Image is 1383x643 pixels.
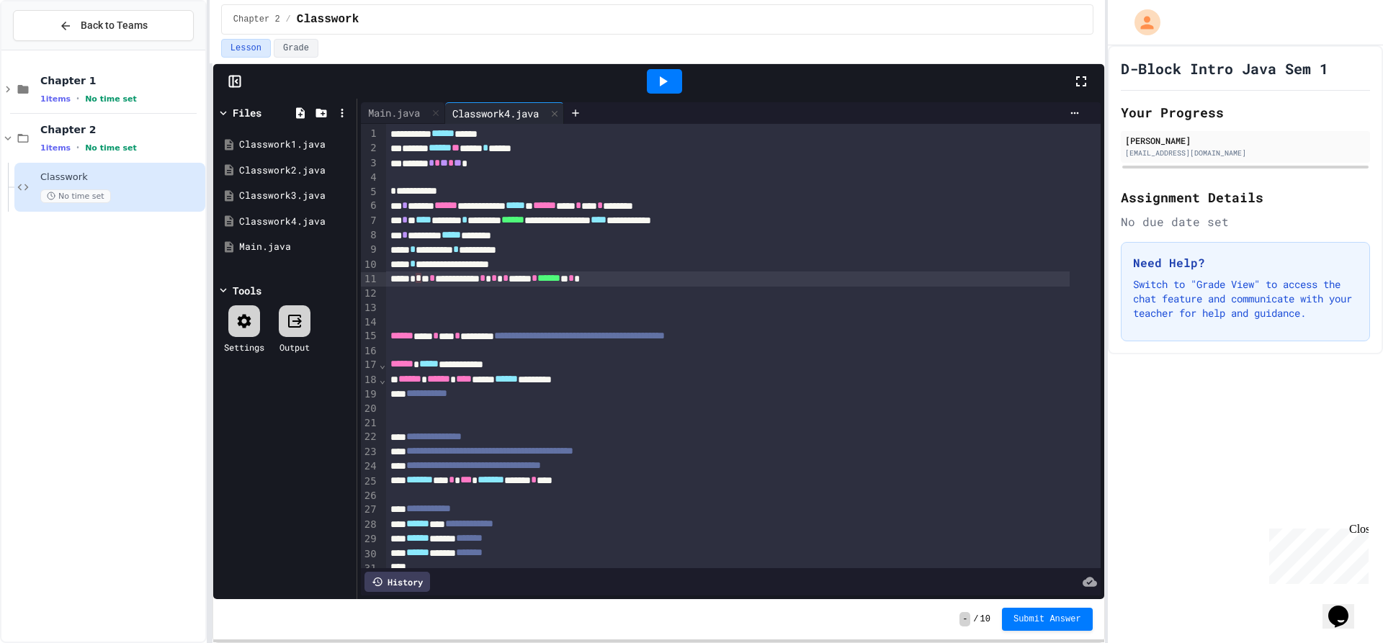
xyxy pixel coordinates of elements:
[1119,6,1164,39] div: My Account
[40,123,202,136] span: Chapter 2
[980,613,990,625] span: 10
[361,518,379,532] div: 28
[221,39,271,58] button: Lesson
[1263,523,1369,584] iframe: chat widget
[76,142,79,153] span: •
[364,572,430,592] div: History
[1121,213,1370,230] div: No due date set
[1322,585,1369,629] iframe: chat widget
[361,301,379,315] div: 13
[1121,187,1370,207] h2: Assignment Details
[361,315,379,330] div: 14
[279,341,310,354] div: Output
[239,138,352,152] div: Classwork1.java
[361,475,379,489] div: 25
[361,141,379,156] div: 2
[239,163,352,178] div: Classwork2.java
[361,287,379,301] div: 12
[1133,254,1358,271] h3: Need Help?
[361,358,379,372] div: 17
[40,189,111,203] span: No time set
[361,459,379,474] div: 24
[361,243,379,257] div: 9
[361,373,379,387] div: 18
[85,143,137,153] span: No time set
[361,387,379,402] div: 19
[959,612,970,626] span: -
[445,106,546,121] div: Classwork4.java
[286,14,291,25] span: /
[361,156,379,171] div: 3
[233,105,261,120] div: Files
[445,102,564,124] div: Classwork4.java
[76,93,79,104] span: •
[361,171,379,185] div: 4
[361,430,379,444] div: 22
[361,416,379,431] div: 21
[1013,613,1081,625] span: Submit Answer
[361,228,379,243] div: 8
[224,341,264,354] div: Settings
[361,532,379,547] div: 29
[361,503,379,517] div: 27
[81,18,148,33] span: Back to Teams
[6,6,99,91] div: Chat with us now!Close
[239,240,352,254] div: Main.java
[1002,608,1093,631] button: Submit Answer
[361,105,427,120] div: Main.java
[1121,102,1370,122] h2: Your Progress
[361,489,379,503] div: 26
[85,94,137,104] span: No time set
[361,185,379,199] div: 5
[239,189,352,203] div: Classwork3.java
[361,562,379,576] div: 31
[361,102,445,124] div: Main.java
[973,613,978,625] span: /
[40,74,202,87] span: Chapter 1
[40,171,202,184] span: Classwork
[361,547,379,562] div: 30
[361,214,379,228] div: 7
[239,215,352,229] div: Classwork4.java
[361,258,379,272] div: 10
[361,445,379,459] div: 23
[1125,148,1366,158] div: [EMAIL_ADDRESS][DOMAIN_NAME]
[274,39,318,58] button: Grade
[1121,58,1328,78] h1: D-Block Intro Java Sem 1
[40,94,71,104] span: 1 items
[379,359,386,370] span: Fold line
[40,143,71,153] span: 1 items
[361,402,379,416] div: 20
[1125,134,1366,147] div: [PERSON_NAME]
[361,127,379,141] div: 1
[379,374,386,385] span: Fold line
[13,10,194,41] button: Back to Teams
[361,344,379,359] div: 16
[1133,277,1358,320] p: Switch to "Grade View" to access the chat feature and communicate with your teacher for help and ...
[361,272,379,287] div: 11
[233,283,261,298] div: Tools
[361,329,379,343] div: 15
[361,199,379,213] div: 6
[233,14,280,25] span: Chapter 2
[297,11,359,28] span: Classwork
